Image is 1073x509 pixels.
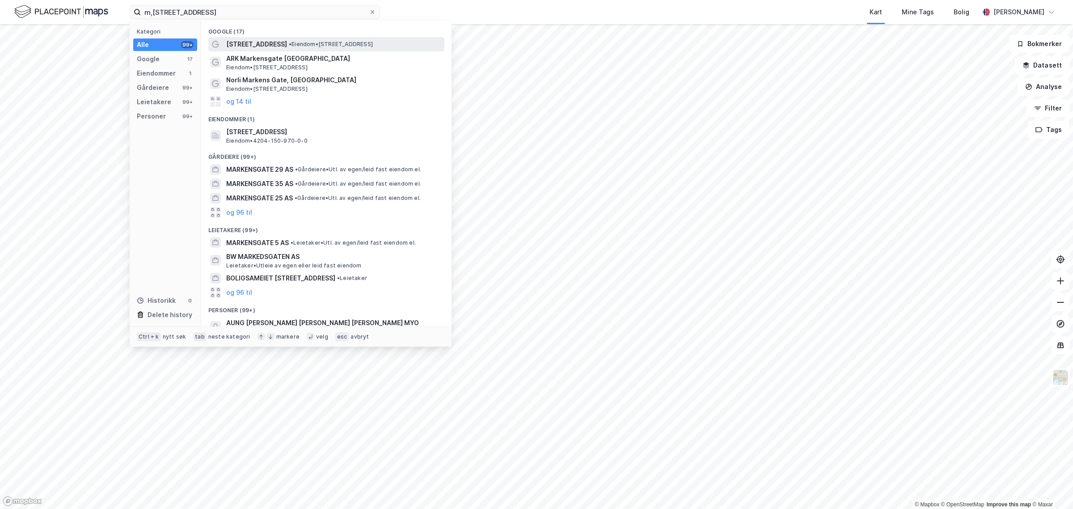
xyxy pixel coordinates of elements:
[208,333,250,340] div: neste kategori
[181,113,194,120] div: 99+
[226,85,308,93] span: Eiendom • [STREET_ADDRESS]
[201,109,452,125] div: Eiendommer (1)
[137,332,161,341] div: Ctrl + k
[337,275,367,282] span: Leietaker
[148,310,192,320] div: Delete history
[295,195,421,202] span: Gårdeiere • Utl. av egen/leid fast eiendom el.
[181,98,194,106] div: 99+
[137,111,166,122] div: Personer
[1027,99,1069,117] button: Filter
[1052,369,1069,386] img: Z
[295,180,298,187] span: •
[276,333,300,340] div: markere
[226,96,251,107] button: og 14 til
[181,41,194,48] div: 99+
[186,70,194,77] div: 1
[186,55,194,63] div: 17
[1028,121,1069,139] button: Tags
[226,262,362,269] span: Leietaker • Utleie av egen eller leid fast eiendom
[295,180,421,187] span: Gårdeiere • Utl. av egen/leid fast eiendom el.
[295,195,297,201] span: •
[226,273,335,284] span: BOLIGSAMEIET [STREET_ADDRESS]
[137,54,160,64] div: Google
[226,137,308,144] span: Eiendom • 4204-150-970-0-0
[137,68,176,79] div: Eiendommer
[335,332,349,341] div: esc
[902,7,934,17] div: Mine Tags
[289,41,373,48] span: Eiendom • [STREET_ADDRESS]
[337,275,340,281] span: •
[1015,56,1069,74] button: Datasett
[351,333,369,340] div: avbryt
[226,207,252,218] button: og 96 til
[201,220,452,236] div: Leietakere (99+)
[226,127,441,137] span: [STREET_ADDRESS]
[289,41,291,47] span: •
[137,97,171,107] div: Leietakere
[226,178,293,189] span: MARKENSGATE 35 AS
[226,318,441,328] span: AUNG [PERSON_NAME] [PERSON_NAME] [PERSON_NAME] MYO
[226,164,293,175] span: MARKENSGATE 29 AS
[295,166,421,173] span: Gårdeiere • Utl. av egen/leid fast eiendom el.
[201,146,452,162] div: Gårdeiere (99+)
[226,75,441,85] span: Norli Markens Gate, [GEOGRAPHIC_DATA]
[137,295,176,306] div: Historikk
[137,28,197,35] div: Kategori
[954,7,969,17] div: Bolig
[295,166,298,173] span: •
[226,64,308,71] span: Eiendom • [STREET_ADDRESS]
[226,238,289,248] span: MARKENSGATE 5 AS
[226,251,441,262] span: BW MARKEDSGATEN AS
[14,4,108,20] img: logo.f888ab2527a4732fd821a326f86c7f29.svg
[201,300,452,316] div: Personer (99+)
[193,332,207,341] div: tab
[226,193,293,204] span: MARKENSGATE 25 AS
[137,39,149,50] div: Alle
[291,239,416,246] span: Leietaker • Utl. av egen/leid fast eiendom el.
[3,496,42,506] a: Mapbox homepage
[915,501,939,508] a: Mapbox
[316,333,328,340] div: velg
[181,84,194,91] div: 99+
[201,21,452,37] div: Google (17)
[1009,35,1069,53] button: Bokmerker
[141,5,369,19] input: Søk på adresse, matrikkel, gårdeiere, leietakere eller personer
[291,239,293,246] span: •
[1018,78,1069,96] button: Analyse
[993,7,1044,17] div: [PERSON_NAME]
[941,501,984,508] a: OpenStreetMap
[1028,466,1073,509] div: Kontrollprogram for chat
[987,501,1031,508] a: Improve this map
[163,333,186,340] div: nytt søk
[870,7,882,17] div: Kart
[226,39,287,50] span: [STREET_ADDRESS]
[226,287,252,298] button: og 96 til
[1028,466,1073,509] iframe: Chat Widget
[137,82,169,93] div: Gårdeiere
[186,297,194,304] div: 0
[226,53,441,64] span: ARK Markensgate [GEOGRAPHIC_DATA]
